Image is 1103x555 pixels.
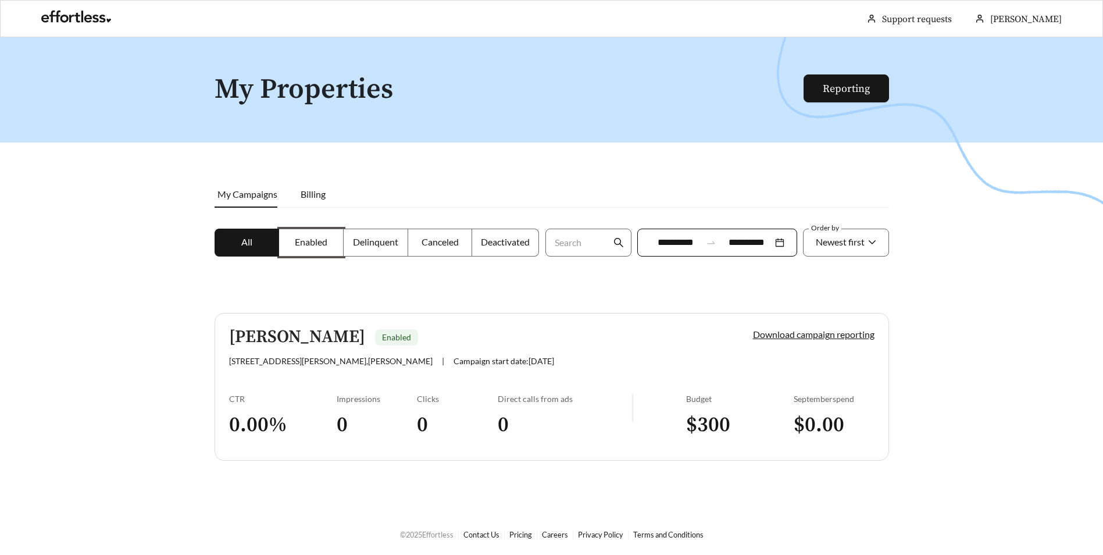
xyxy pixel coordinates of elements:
[229,356,433,366] span: [STREET_ADDRESS][PERSON_NAME] , [PERSON_NAME]
[882,13,952,25] a: Support requests
[215,74,805,105] h1: My Properties
[337,394,417,404] div: Impressions
[229,394,337,404] div: CTR
[229,328,365,347] h5: [PERSON_NAME]
[823,82,870,95] a: Reporting
[454,356,554,366] span: Campaign start date: [DATE]
[706,237,716,248] span: swap-right
[481,236,530,247] span: Deactivated
[804,74,889,102] button: Reporting
[816,236,865,247] span: Newest first
[706,237,716,248] span: to
[613,237,624,248] span: search
[794,394,874,404] div: September spend
[417,394,498,404] div: Clicks
[353,236,398,247] span: Delinquent
[337,412,417,438] h3: 0
[794,412,874,438] h3: $ 0.00
[442,356,444,366] span: |
[498,412,632,438] h3: 0
[686,412,794,438] h3: $ 300
[295,236,327,247] span: Enabled
[229,412,337,438] h3: 0.00 %
[301,188,326,200] span: Billing
[686,394,794,404] div: Budget
[753,329,874,340] a: Download campaign reporting
[632,394,633,422] img: line
[990,13,1062,25] span: [PERSON_NAME]
[498,394,632,404] div: Direct calls from ads
[217,188,277,200] span: My Campaigns
[382,332,411,342] span: Enabled
[215,313,889,461] a: [PERSON_NAME]Enabled[STREET_ADDRESS][PERSON_NAME],[PERSON_NAME]|Campaign start date:[DATE]Downloa...
[241,236,252,247] span: All
[417,412,498,438] h3: 0
[422,236,459,247] span: Canceled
